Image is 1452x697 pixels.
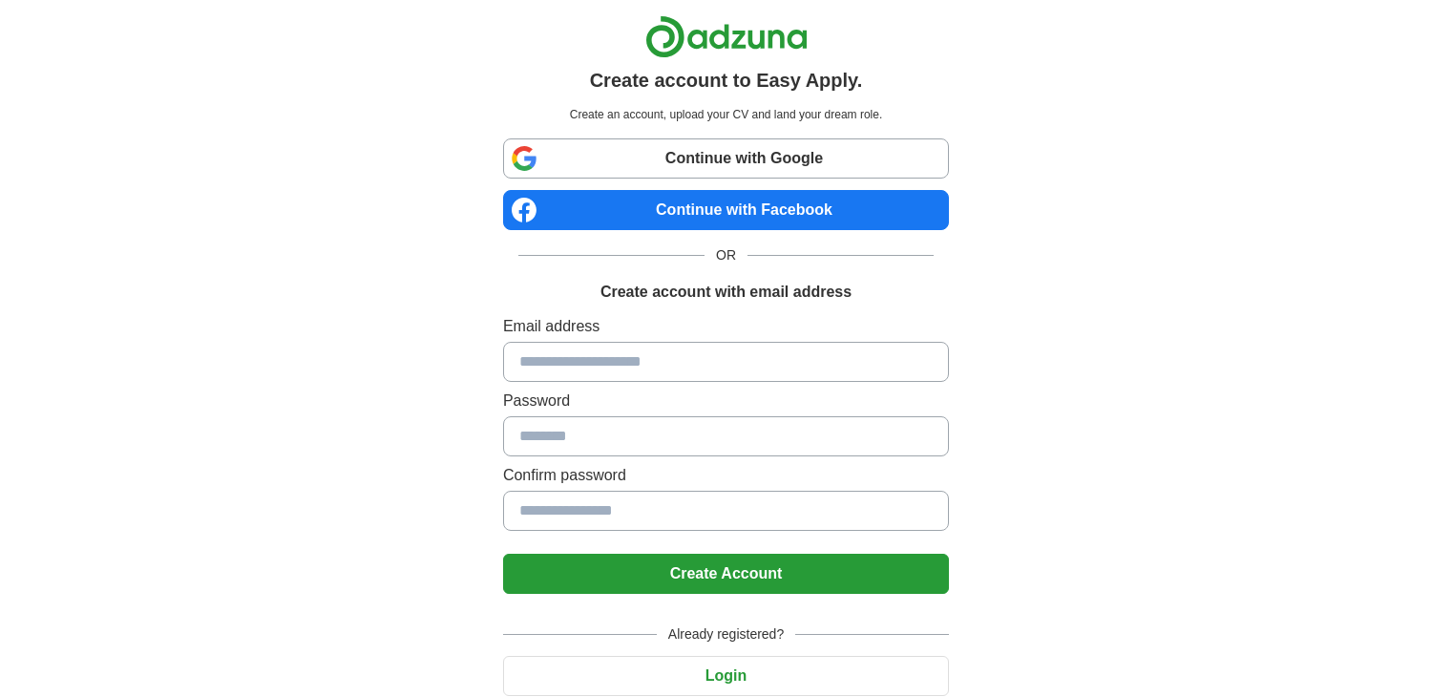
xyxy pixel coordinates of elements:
label: Confirm password [503,464,949,487]
a: Continue with Google [503,138,949,179]
button: Create Account [503,554,949,594]
p: Create an account, upload your CV and land your dream role. [507,106,945,123]
h1: Create account with email address [600,281,852,304]
label: Email address [503,315,949,338]
a: Continue with Facebook [503,190,949,230]
label: Password [503,390,949,412]
span: Already registered? [657,624,795,644]
span: OR [705,245,747,265]
a: Login [503,667,949,684]
button: Login [503,656,949,696]
h1: Create account to Easy Apply. [590,66,863,95]
img: Adzuna logo [645,15,808,58]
